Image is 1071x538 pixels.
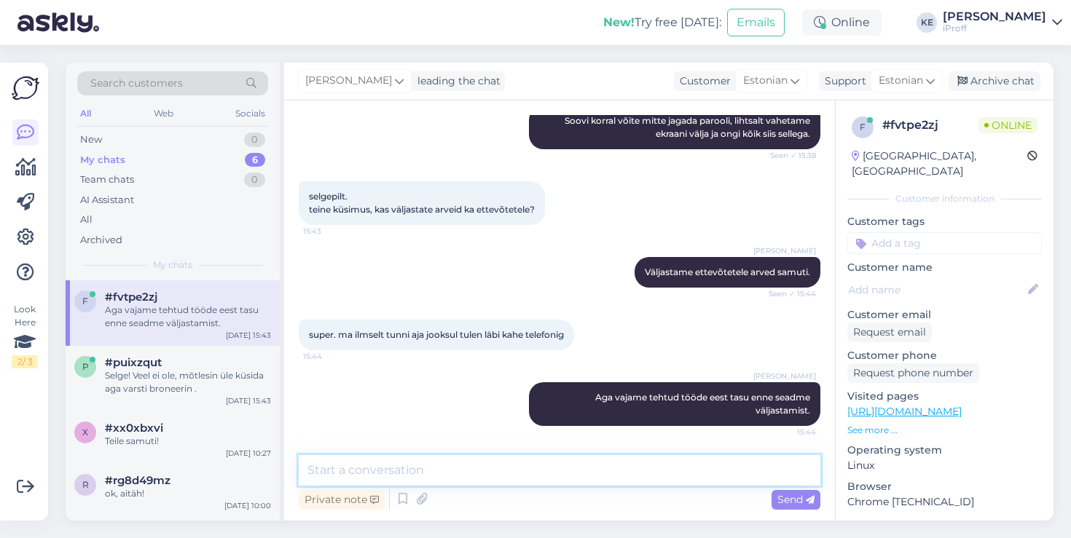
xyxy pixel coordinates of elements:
[12,303,38,368] div: Look Here
[847,363,979,383] div: Request phone number
[105,487,271,500] div: ok, aitäh!
[645,266,810,277] span: Väljastame ettevõtetele arved samuti.
[244,173,265,187] div: 0
[879,73,923,89] span: Estonian
[847,405,962,418] a: [URL][DOMAIN_NAME]
[412,74,501,89] div: leading the chat
[847,458,1042,473] p: Linux
[852,149,1027,179] div: [GEOGRAPHIC_DATA], [GEOGRAPHIC_DATA]
[595,392,812,416] span: Aga vajame tehtud tööde eest tasu enne seadme väljastamist.
[761,288,816,299] span: Seen ✓ 15:44
[882,116,978,134] div: # fvtpe2zj
[847,214,1042,229] p: Customer tags
[105,435,271,448] div: Teile samuti!
[943,11,1046,23] div: [PERSON_NAME]
[105,304,271,330] div: Aga vajame tehtud tööde eest tasu enne seadme väljastamist.
[80,213,93,227] div: All
[847,192,1042,205] div: Customer information
[105,422,163,435] span: #xx0xbxvi
[847,389,1042,404] p: Visited pages
[224,500,271,511] div: [DATE] 10:00
[303,226,358,237] span: 15:43
[943,23,1046,34] div: iProff
[105,290,157,304] span: #fvtpe2zj
[303,351,358,362] span: 15:44
[299,490,385,510] div: Private note
[777,493,815,506] span: Send
[12,355,38,368] div: 2 / 3
[978,117,1037,133] span: Online
[943,11,1062,34] a: [PERSON_NAME]iProff
[847,348,1042,363] p: Customer phone
[847,323,932,342] div: Request email
[80,153,125,167] div: My chats
[847,307,1042,323] p: Customer email
[82,479,89,490] span: r
[12,74,39,102] img: Askly Logo
[226,330,271,341] div: [DATE] 15:43
[80,193,134,207] div: AI Assistant
[847,479,1042,494] p: Browser
[105,356,162,369] span: #puixzqut
[82,296,88,306] span: f
[82,361,89,372] span: p
[847,494,1042,510] p: Chrome [TECHNICAL_ID]
[847,260,1042,275] p: Customer name
[949,71,1040,91] div: Archive chat
[847,424,1042,437] p: See more ...
[80,132,102,147] div: New
[753,245,816,256] span: [PERSON_NAME]
[226,448,271,459] div: [DATE] 10:27
[105,369,271,395] div: Selge! Veel ei ole, mõtlesin üle küsida aga varsti broneerin .
[245,153,265,167] div: 6
[80,233,122,248] div: Archived
[90,76,183,91] span: Search customers
[309,191,535,215] span: selgepilt. teine küsimus, kas väljastate arveid ka ettevõtetele?
[565,115,812,139] span: Soovi korral võite mitte jagada parooli, lihtsalt vahetame ekraani välja ja ongi kõik siis sellega.
[305,73,392,89] span: [PERSON_NAME]
[860,122,866,132] span: f
[80,173,134,187] div: Team chats
[917,12,937,33] div: KE
[847,232,1042,254] input: Add a tag
[847,443,1042,458] p: Operating system
[603,14,721,31] div: Try free [DATE]:
[761,150,816,161] span: Seen ✓ 15:38
[77,104,94,123] div: All
[151,104,176,123] div: Web
[819,74,866,89] div: Support
[309,329,564,340] span: super. ma ilmselt tunni aja jooksul tulen läbi kahe telefonig
[761,427,816,438] span: 15:44
[82,427,88,438] span: x
[232,104,268,123] div: Socials
[802,9,882,36] div: Online
[753,371,816,381] span: [PERSON_NAME]
[674,74,731,89] div: Customer
[153,258,192,272] span: My chats
[848,282,1025,298] input: Add name
[105,474,170,487] span: #rg8d49mz
[727,9,785,36] button: Emails
[244,132,265,147] div: 0
[603,15,635,29] b: New!
[743,73,788,89] span: Estonian
[226,395,271,406] div: [DATE] 15:43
